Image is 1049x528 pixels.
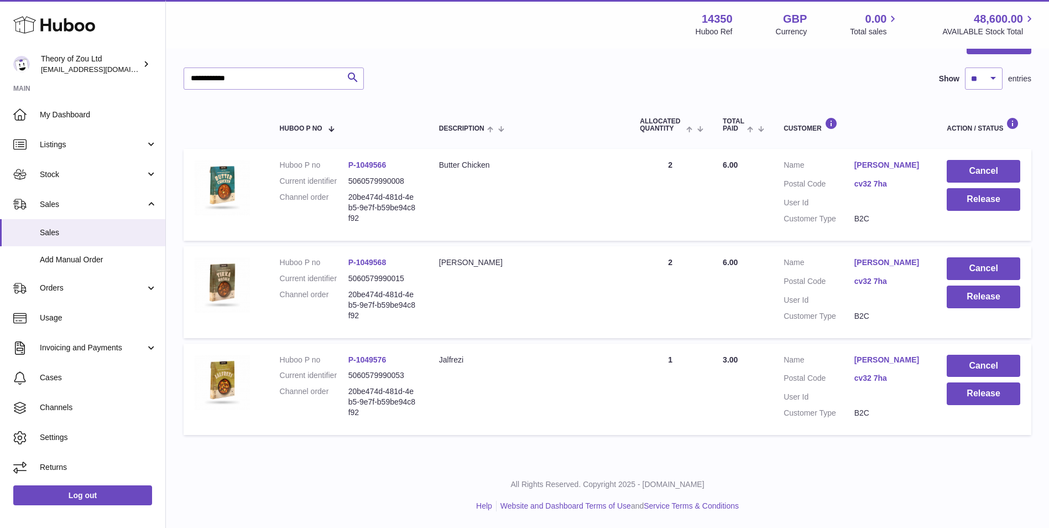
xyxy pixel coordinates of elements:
[41,54,140,75] div: Theory of Zou Ltd
[280,273,348,284] dt: Current identifier
[947,286,1020,308] button: Release
[723,355,738,364] span: 3.00
[854,355,925,365] a: [PERSON_NAME]
[40,372,157,383] span: Cases
[776,27,807,37] div: Currency
[854,160,925,170] a: [PERSON_NAME]
[1008,74,1031,84] span: entries
[280,257,348,268] dt: Huboo P no
[40,432,157,443] span: Settings
[348,370,417,381] dd: 5060579990053
[854,408,925,418] dd: B2C
[784,179,854,192] dt: Postal Code
[854,276,925,287] a: cv32 7ha
[40,169,145,180] span: Stock
[40,255,157,265] span: Add Manual Order
[629,246,712,338] td: 2
[784,276,854,289] dt: Postal Code
[348,258,387,267] a: P-1049568
[723,161,738,169] span: 6.00
[784,355,854,368] dt: Name
[854,214,925,224] dd: B2C
[974,12,1023,27] span: 48,600.00
[500,501,631,510] a: Website and Dashboard Terms of Use
[41,65,163,74] span: [EMAIL_ADDRESS][DOMAIN_NAME]
[348,289,417,321] dd: 20be474d-481d-4eb5-9e7f-b59be94c8f92
[850,27,899,37] span: Total sales
[439,355,618,365] div: Jalfrezi
[40,199,145,210] span: Sales
[783,12,807,27] strong: GBP
[854,179,925,189] a: cv32 7ha
[280,160,348,170] dt: Huboo P no
[348,176,417,187] dd: 5060579990008
[723,118,744,132] span: Total paid
[348,386,417,418] dd: 20be474d-481d-4eb5-9e7f-b59be94c8f92
[942,12,1036,37] a: 48,600.00 AVAILABLE Stock Total
[280,289,348,321] dt: Channel order
[40,313,157,323] span: Usage
[784,117,925,132] div: Customer
[280,176,348,187] dt: Current identifier
[175,479,1040,490] p: All Rights Reserved. Copyright 2025 - [DOMAIN_NAME]
[195,257,250,313] img: 1751363957.jpg
[644,501,739,510] a: Service Terms & Conditions
[629,344,712,436] td: 1
[640,118,683,132] span: ALLOCATED Quantity
[40,402,157,413] span: Channels
[439,257,618,268] div: [PERSON_NAME]
[280,370,348,381] dt: Current identifier
[348,273,417,284] dd: 5060579990015
[723,258,738,267] span: 6.00
[280,355,348,365] dt: Huboo P no
[784,160,854,173] dt: Name
[854,311,925,322] dd: B2C
[40,283,145,293] span: Orders
[784,408,854,418] dt: Customer Type
[784,214,854,224] dt: Customer Type
[439,125,484,132] span: Description
[939,74,959,84] label: Show
[947,188,1020,211] button: Release
[439,160,618,170] div: Butter Chicken
[854,257,925,268] a: [PERSON_NAME]
[40,139,145,150] span: Listings
[947,355,1020,377] button: Cancel
[195,160,250,215] img: 1751363674.jpg
[784,311,854,322] dt: Customer Type
[348,355,387,364] a: P-1049576
[40,110,157,120] span: My Dashboard
[348,192,417,224] dd: 20be474d-481d-4eb5-9e7f-b59be94c8f92
[702,12,733,27] strong: 14350
[195,355,250,410] img: 1751364645.jpg
[784,373,854,386] dt: Postal Code
[476,501,492,510] a: Help
[947,257,1020,280] button: Cancel
[280,192,348,224] dt: Channel order
[40,343,145,353] span: Invoicing and Payments
[784,257,854,271] dt: Name
[40,227,157,238] span: Sales
[497,501,739,511] li: and
[947,160,1020,183] button: Cancel
[947,117,1020,132] div: Action / Status
[784,198,854,208] dt: User Id
[13,485,152,505] a: Log out
[865,12,887,27] span: 0.00
[784,392,854,402] dt: User Id
[942,27,1036,37] span: AVAILABLE Stock Total
[280,125,322,132] span: Huboo P no
[696,27,733,37] div: Huboo Ref
[784,295,854,306] dt: User Id
[947,382,1020,405] button: Release
[348,161,387,169] a: P-1049566
[40,462,157,473] span: Returns
[850,12,899,37] a: 0.00 Total sales
[854,373,925,384] a: cv32 7ha
[13,56,30,73] img: internalAdmin-14350@internal.huboo.com
[629,149,712,241] td: 2
[280,386,348,418] dt: Channel order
